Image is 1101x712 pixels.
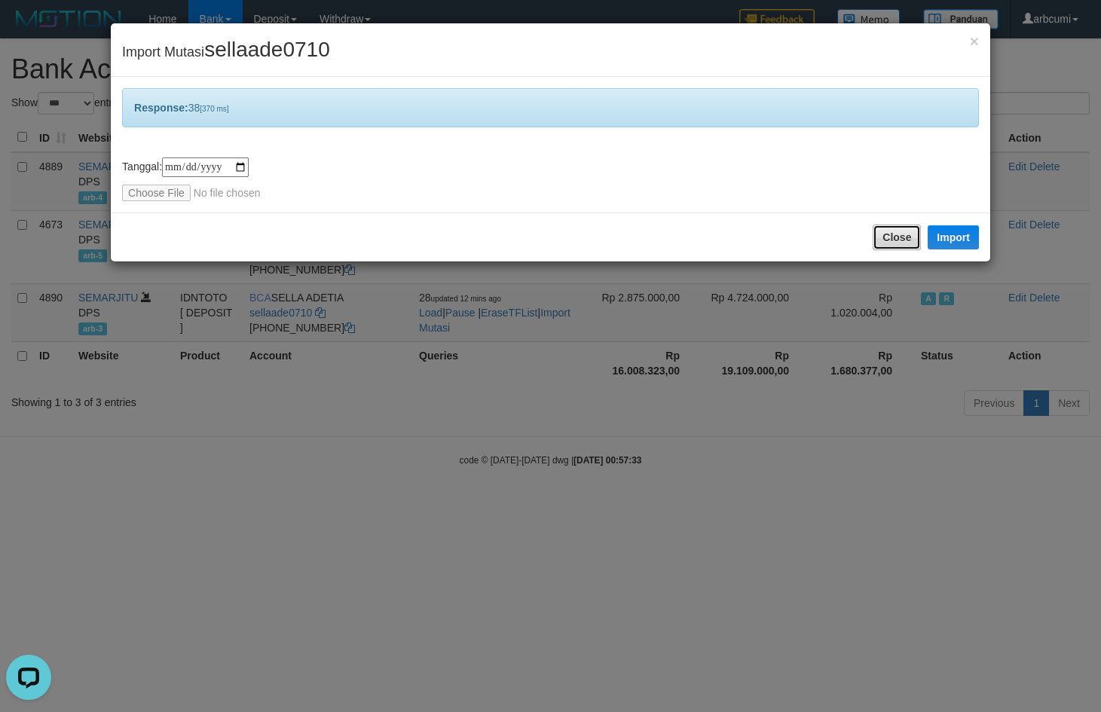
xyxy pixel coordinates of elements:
button: Open LiveChat chat widget [6,6,51,51]
span: [370 ms] [200,105,228,113]
span: × [970,32,979,50]
div: Tanggal: [122,157,979,201]
button: Close [970,33,979,49]
b: Response: [134,102,188,114]
button: Import [928,225,979,249]
span: Import Mutasi [122,44,330,60]
button: Close [873,225,921,250]
span: sellaade0710 [204,38,330,61]
div: 38 [122,88,979,127]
